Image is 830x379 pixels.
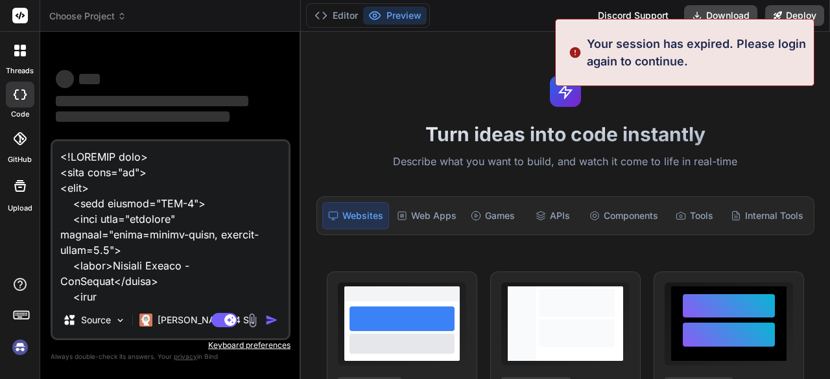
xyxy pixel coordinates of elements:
[590,5,676,26] div: Discord Support
[309,6,363,25] button: Editor
[11,109,29,120] label: code
[8,154,32,165] label: GitHub
[158,314,254,327] p: [PERSON_NAME] 4 S..
[56,96,248,106] span: ‌
[174,352,197,360] span: privacy
[587,35,806,70] p: Your session has expired. Please login again to continue.
[56,111,230,122] span: ‌
[726,202,809,229] div: Internal Tools
[51,350,290,363] p: Always double-check its answers. Your in Bind
[79,74,100,84] span: ‌
[569,35,582,70] img: alert
[56,70,74,88] span: ‌
[524,202,581,229] div: APIs
[51,340,290,350] p: Keyboard preferences
[49,10,126,23] span: Choose Project
[309,122,822,146] h1: Turn ideas into code instantly
[139,314,152,327] img: Claude 4 Sonnet
[392,202,462,229] div: Web Apps
[464,202,521,229] div: Games
[309,154,822,170] p: Describe what you want to build, and watch it come to life in real-time
[115,315,126,326] img: Pick Models
[6,65,34,76] label: threads
[265,314,278,327] img: icon
[8,203,32,214] label: Upload
[53,141,289,302] textarea: <!LOREMIP dolo> <sita cons="ad"> <elit> <sedd eiusmod="TEM-4"> <inci utla="etdolore" magnaal="eni...
[9,336,31,358] img: signin
[245,313,260,328] img: attachment
[765,5,824,26] button: Deploy
[81,314,111,327] p: Source
[584,202,663,229] div: Components
[322,202,389,229] div: Websites
[363,6,427,25] button: Preview
[666,202,723,229] div: Tools
[684,5,757,26] button: Download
